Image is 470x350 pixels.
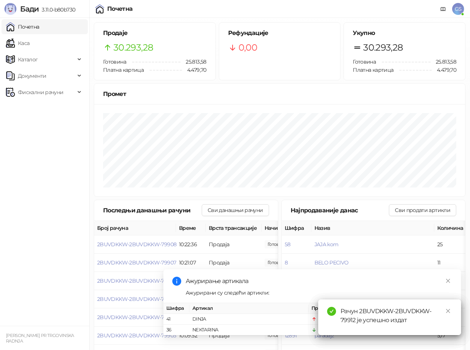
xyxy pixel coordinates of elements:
[389,204,456,216] button: Сви продати артикли
[432,66,456,74] span: 4.479,70
[202,204,269,216] button: Сви данашњи рачуни
[431,58,456,66] span: 25.813,58
[434,254,468,272] td: 11
[189,303,308,314] th: Артикал
[265,240,290,248] span: 60,00
[6,19,39,34] a: Почетна
[445,278,451,283] span: close
[18,85,63,100] span: Фискални рачуни
[97,296,176,302] button: 2BUVDKKW-2BUVDKKW-79905
[311,221,434,235] th: Назив
[20,4,39,13] span: Бади
[285,241,291,248] button: 58
[163,314,189,325] td: 41
[444,277,452,285] a: Close
[176,235,206,254] td: 10:22:36
[172,277,181,286] span: info-circle
[189,314,308,325] td: DINJA
[353,29,456,38] h5: Укупно
[363,41,403,55] span: 30.293,28
[444,307,452,315] a: Close
[285,259,288,266] button: 8
[4,3,16,15] img: Logo
[94,221,176,235] th: Број рачуна
[327,307,336,316] span: check-circle
[308,303,364,314] th: Промена
[180,58,206,66] span: 25.813,58
[353,58,376,65] span: Готовина
[103,67,144,73] span: Платна картица
[6,36,29,51] a: Каса
[97,277,176,284] button: 2BUVDKKW-2BUVDKKW-79906
[445,308,451,314] span: close
[97,332,176,339] button: 2BUVDKKW-2BUVDKKW-79903
[182,66,207,74] span: 4.479,70
[107,6,133,12] div: Почетна
[163,303,189,314] th: Шифра
[340,307,452,325] div: Рачун 2BUVDKKW-2BUVDKKW-79912 је успешно издат
[39,6,75,13] span: 3.11.0-b80b730
[97,259,176,266] button: 2BUVDKKW-2BUVDKKW-79907
[97,314,176,321] button: 2BUVDKKW-2BUVDKKW-79904
[18,52,38,67] span: Каталог
[228,29,332,38] h5: Рефундације
[239,41,257,55] span: 0,00
[434,235,468,254] td: 25
[103,29,207,38] h5: Продаје
[103,89,456,99] div: Промет
[206,235,262,254] td: Продаја
[97,241,176,248] button: 2BUVDKKW-2BUVDKKW-79908
[265,259,290,267] span: 282,00
[437,3,449,15] a: Документација
[314,241,339,248] button: JAJA kom
[291,206,389,215] div: Најпродаваније данас
[189,325,308,335] td: NEKTARINA
[452,3,464,15] span: GS
[353,67,393,73] span: Платна картица
[206,221,262,235] th: Врста трансакције
[186,289,452,297] div: Ажурирани су следећи артикли:
[176,221,206,235] th: Време
[176,254,206,272] td: 10:21:07
[206,254,262,272] td: Продаја
[18,68,46,83] span: Документи
[163,325,189,335] td: 36
[103,58,126,65] span: Готовина
[262,221,336,235] th: Начини плаћања
[113,41,153,55] span: 30.293,28
[103,206,202,215] div: Последњи данашњи рачуни
[314,259,349,266] button: BELO PECIVO
[6,333,74,344] small: [PERSON_NAME] PR TRGOVINSKA RADNJA
[434,221,468,235] th: Количина
[282,221,311,235] th: Шифра
[186,277,452,286] div: Ажурирање артикала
